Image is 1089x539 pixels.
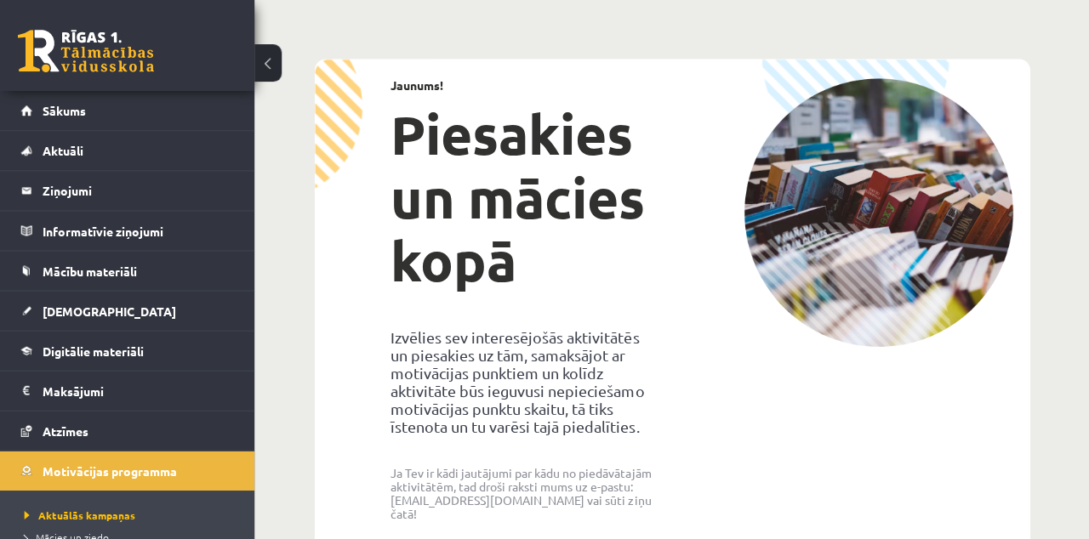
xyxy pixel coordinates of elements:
h1: Piesakies un mācies kopā [391,103,659,292]
span: Sākums [43,103,87,118]
span: [DEMOGRAPHIC_DATA] [43,303,177,318]
span: Atzīmes [43,423,89,438]
legend: Maksājumi [43,371,234,410]
span: Aktuālās kampaņas [26,508,136,521]
a: Ziņojumi [22,171,234,210]
a: Sākums [22,91,234,130]
span: Aktuāli [43,143,84,158]
legend: Informatīvie ziņojumi [43,211,234,250]
a: Rīgas 1. Tālmācības vidusskola [19,30,155,72]
a: Atzīmes [22,411,234,450]
span: Mācību materiāli [43,263,138,278]
a: Motivācijas programma [22,451,234,490]
p: Izvēlies sev interesējošās aktivitātēs un piesakies uz tām, samaksājot ar motivācijas punktiem un... [391,327,659,434]
legend: Ziņojumi [43,171,234,210]
p: Ja Tev ir kādi jautājumi par kādu no piedāvātajām aktivitātēm, tad droši raksti mums uz e-pastu: ... [391,465,659,519]
img: campaign-image-1c4f3b39ab1f89d1fca25a8facaab35ebc8e40cf20aedba61fd73fb4233361ac.png [744,78,1012,346]
a: [DEMOGRAPHIC_DATA] [22,291,234,330]
a: Informatīvie ziņojumi [22,211,234,250]
a: Maksājumi [22,371,234,410]
a: Aktuālās kampaņas [26,507,238,522]
a: Digitālie materiāli [22,331,234,370]
a: Mācību materiāli [22,251,234,290]
span: Motivācijas programma [43,462,178,478]
span: Digitālie materiāli [43,343,145,358]
strong: Jaunums! [391,77,443,93]
a: Aktuāli [22,131,234,170]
